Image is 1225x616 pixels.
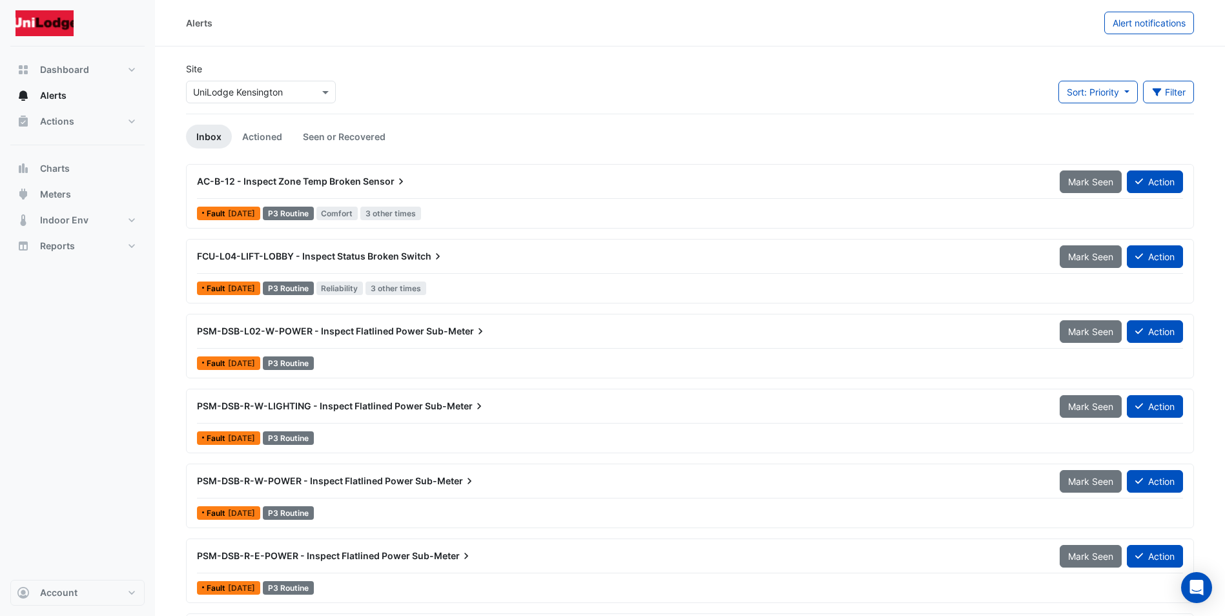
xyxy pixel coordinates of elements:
[186,16,212,30] div: Alerts
[197,475,413,486] span: PSM-DSB-R-W-POWER - Inspect Flatlined Power
[15,10,74,36] img: Company Logo
[1067,87,1119,98] span: Sort: Priority
[207,360,228,367] span: Fault
[1143,81,1195,103] button: Filter
[1127,320,1183,343] button: Action
[10,108,145,134] button: Actions
[1127,170,1183,193] button: Action
[228,209,255,218] span: Sun 10-Aug-2025 04:00 AEST
[1068,176,1113,187] span: Mark Seen
[1068,401,1113,412] span: Mark Seen
[197,176,361,187] span: AC-B-12 - Inspect Zone Temp Broken
[1060,170,1122,193] button: Mark Seen
[10,207,145,233] button: Indoor Env
[40,214,88,227] span: Indoor Env
[1060,470,1122,493] button: Mark Seen
[228,358,255,368] span: Thu 07-Aug-2025 14:15 AEST
[1068,551,1113,562] span: Mark Seen
[197,400,423,411] span: PSM-DSB-R-W-LIGHTING - Inspect Flatlined Power
[1058,81,1138,103] button: Sort: Priority
[293,125,396,149] a: Seen or Recovered
[1113,17,1186,28] span: Alert notifications
[40,240,75,252] span: Reports
[207,210,228,218] span: Fault
[197,325,424,336] span: PSM-DSB-L02-W-POWER - Inspect Flatlined Power
[40,89,67,102] span: Alerts
[1060,245,1122,268] button: Mark Seen
[1127,395,1183,418] button: Action
[1127,470,1183,493] button: Action
[263,506,314,520] div: P3 Routine
[17,162,30,175] app-icon: Charts
[1068,476,1113,487] span: Mark Seen
[316,207,358,220] span: Comfort
[263,356,314,370] div: P3 Routine
[17,188,30,201] app-icon: Meters
[412,549,473,562] span: Sub-Meter
[10,57,145,83] button: Dashboard
[263,282,314,295] div: P3 Routine
[401,250,444,263] span: Switch
[263,581,314,595] div: P3 Routine
[40,586,77,599] span: Account
[360,207,421,220] span: 3 other times
[415,475,476,488] span: Sub-Meter
[40,162,70,175] span: Charts
[1060,320,1122,343] button: Mark Seen
[1104,12,1194,34] button: Alert notifications
[17,240,30,252] app-icon: Reports
[263,207,314,220] div: P3 Routine
[17,214,30,227] app-icon: Indoor Env
[1127,545,1183,568] button: Action
[10,181,145,207] button: Meters
[228,583,255,593] span: Thu 07-Aug-2025 14:15 AEST
[228,508,255,518] span: Thu 07-Aug-2025 14:15 AEST
[40,63,89,76] span: Dashboard
[1068,251,1113,262] span: Mark Seen
[426,325,487,338] span: Sub-Meter
[17,115,30,128] app-icon: Actions
[232,125,293,149] a: Actioned
[1127,245,1183,268] button: Action
[197,550,410,561] span: PSM-DSB-R-E-POWER - Inspect Flatlined Power
[316,282,364,295] span: Reliability
[425,400,486,413] span: Sub-Meter
[1181,572,1212,603] div: Open Intercom Messenger
[207,285,228,293] span: Fault
[207,584,228,592] span: Fault
[17,63,30,76] app-icon: Dashboard
[1060,545,1122,568] button: Mark Seen
[365,282,426,295] span: 3 other times
[228,433,255,443] span: Thu 07-Aug-2025 14:15 AEST
[263,431,314,445] div: P3 Routine
[17,89,30,102] app-icon: Alerts
[186,62,202,76] label: Site
[1060,395,1122,418] button: Mark Seen
[10,580,145,606] button: Account
[363,175,407,188] span: Sensor
[207,435,228,442] span: Fault
[228,283,255,293] span: Sat 09-Aug-2025 07:15 AEST
[40,115,74,128] span: Actions
[207,509,228,517] span: Fault
[40,188,71,201] span: Meters
[10,156,145,181] button: Charts
[1068,326,1113,337] span: Mark Seen
[197,251,399,262] span: FCU-L04-LIFT-LOBBY - Inspect Status Broken
[10,233,145,259] button: Reports
[10,83,145,108] button: Alerts
[186,125,232,149] a: Inbox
